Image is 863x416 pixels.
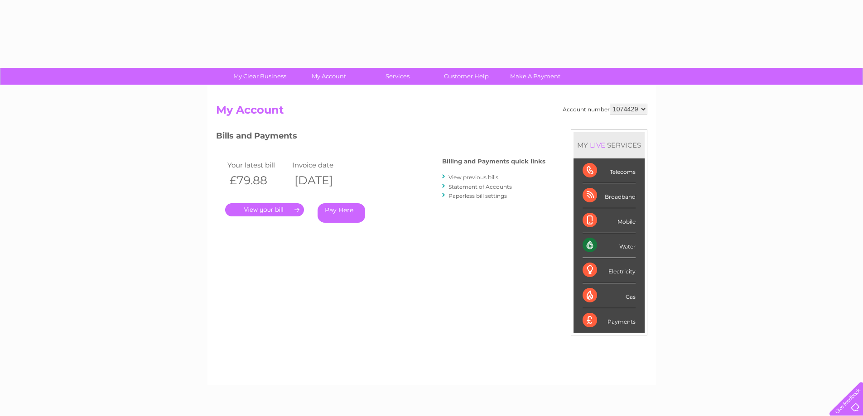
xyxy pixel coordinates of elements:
div: Payments [583,308,636,333]
div: Gas [583,283,636,308]
a: Customer Help [429,68,504,85]
a: My Account [291,68,366,85]
th: [DATE] [290,171,355,190]
a: . [225,203,304,216]
a: View previous bills [448,174,498,181]
a: Statement of Accounts [448,183,512,190]
div: Broadband [583,183,636,208]
div: LIVE [588,141,607,149]
a: Pay Here [318,203,365,223]
a: Paperless bill settings [448,192,507,199]
a: Make A Payment [498,68,573,85]
h2: My Account [216,104,647,121]
div: MY SERVICES [574,132,645,158]
div: Telecoms [583,158,636,183]
a: Services [360,68,435,85]
div: Account number [563,104,647,115]
td: Invoice date [290,159,355,171]
div: Mobile [583,208,636,233]
a: My Clear Business [222,68,297,85]
h3: Bills and Payments [216,129,545,145]
td: Your latest bill [225,159,290,171]
h4: Billing and Payments quick links [442,158,545,165]
div: Electricity [583,258,636,283]
div: Water [583,233,636,258]
th: £79.88 [225,171,290,190]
